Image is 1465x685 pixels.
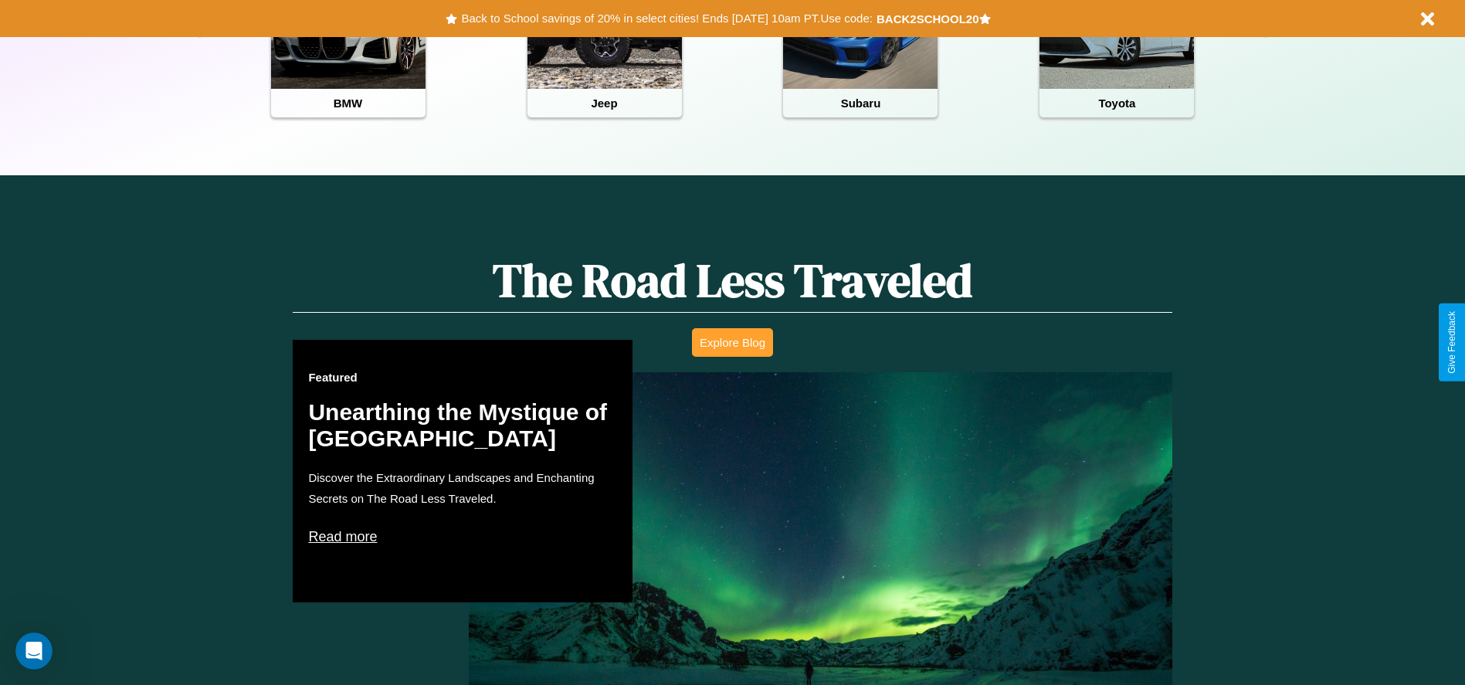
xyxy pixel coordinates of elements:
h4: Toyota [1039,89,1194,117]
p: Discover the Extraordinary Landscapes and Enchanting Secrets on The Road Less Traveled. [308,467,617,509]
button: Explore Blog [692,328,773,357]
h4: Subaru [783,89,938,117]
button: Back to School savings of 20% in select cities! Ends [DATE] 10am PT.Use code: [457,8,876,29]
h4: BMW [271,89,426,117]
div: Give Feedback [1446,311,1457,374]
iframe: Intercom live chat [15,632,53,670]
h3: Featured [308,371,617,384]
b: BACK2SCHOOL20 [877,12,979,25]
h2: Unearthing the Mystique of [GEOGRAPHIC_DATA] [308,399,617,452]
h1: The Road Less Traveled [293,249,1172,313]
h4: Jeep [527,89,682,117]
p: Read more [308,524,617,549]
